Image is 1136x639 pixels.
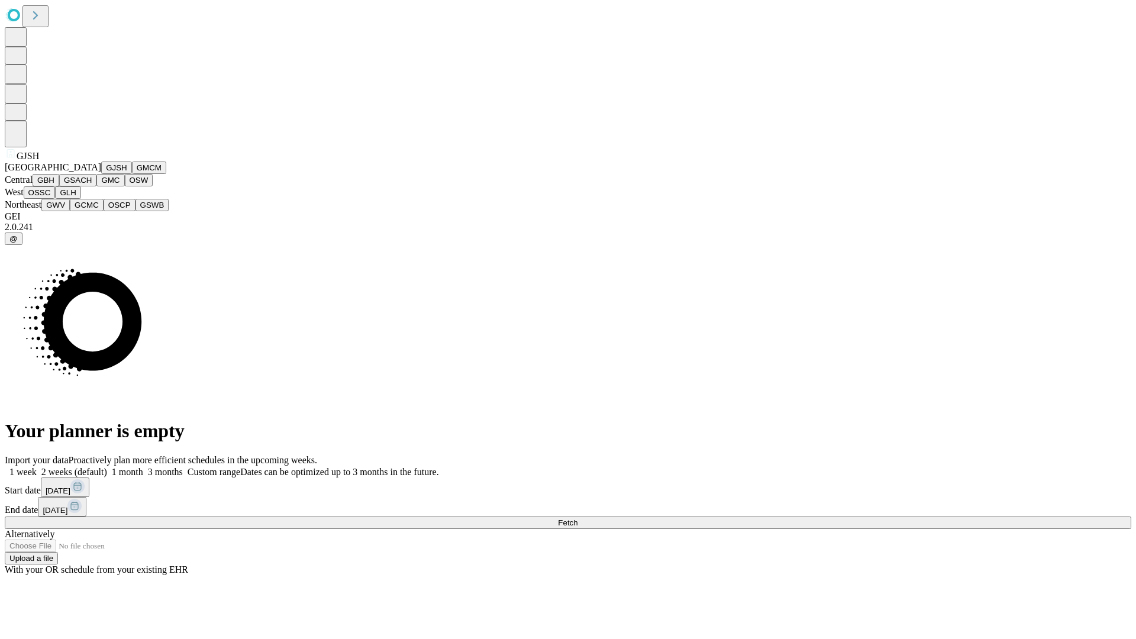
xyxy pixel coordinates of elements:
[101,162,132,174] button: GJSH
[5,222,1131,233] div: 2.0.241
[96,174,124,186] button: GMC
[5,187,24,197] span: West
[5,477,1131,497] div: Start date
[5,420,1131,442] h1: Your planner is empty
[69,455,317,465] span: Proactively plan more efficient schedules in the upcoming weeks.
[5,529,54,539] span: Alternatively
[148,467,183,477] span: 3 months
[125,174,153,186] button: OSW
[188,467,240,477] span: Custom range
[43,506,67,515] span: [DATE]
[5,233,22,245] button: @
[5,552,58,564] button: Upload a file
[24,186,56,199] button: OSSC
[5,175,33,185] span: Central
[240,467,438,477] span: Dates can be optimized up to 3 months in the future.
[135,199,169,211] button: GSWB
[9,234,18,243] span: @
[112,467,143,477] span: 1 month
[132,162,166,174] button: GMCM
[5,497,1131,517] div: End date
[5,162,101,172] span: [GEOGRAPHIC_DATA]
[41,467,107,477] span: 2 weeks (default)
[5,211,1131,222] div: GEI
[41,199,70,211] button: GWV
[104,199,135,211] button: OSCP
[38,497,86,517] button: [DATE]
[70,199,104,211] button: GCMC
[5,517,1131,529] button: Fetch
[59,174,96,186] button: GSACH
[5,199,41,209] span: Northeast
[46,486,70,495] span: [DATE]
[5,455,69,465] span: Import your data
[9,467,37,477] span: 1 week
[17,151,39,161] span: GJSH
[5,564,188,575] span: With your OR schedule from your existing EHR
[558,518,577,527] span: Fetch
[55,186,80,199] button: GLH
[33,174,59,186] button: GBH
[41,477,89,497] button: [DATE]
